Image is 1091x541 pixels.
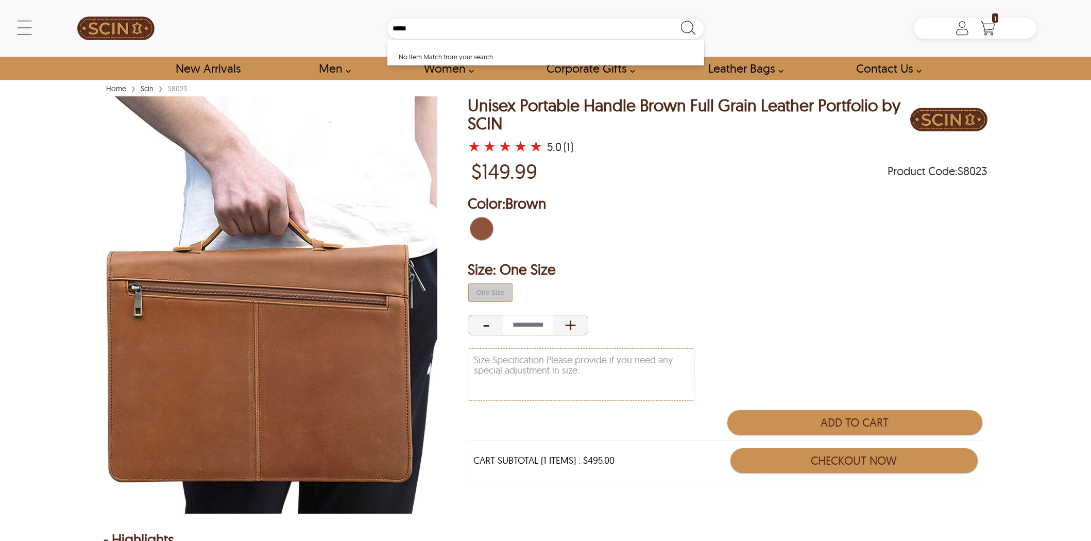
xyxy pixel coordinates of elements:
[696,57,789,80] a: Shop Leather Bags
[910,96,987,145] div: Brand Logo PDP Image
[535,57,641,80] a: Shop Leather Corporate Gifts
[164,57,252,80] a: Shop New Arrivals
[553,315,588,335] div: Increase Quantity of Item
[888,166,987,176] span: Product Code: S8023
[399,52,690,62] div: No Item Match from your search.
[468,259,987,280] h2: Selected Filter by Size: One Size
[471,159,537,183] p: Price of $149.99
[104,84,129,93] a: Home
[473,455,615,466] div: CART SUBTOTAL (1 ITEMS) : $495.00
[547,142,561,152] div: 5.0
[564,142,573,152] div: (1)
[727,486,982,510] iframe: PayPal
[499,141,512,151] label: 3 rating
[505,194,546,212] span: Brown
[992,13,998,23] span: 1
[468,141,481,151] label: 1 rating
[468,349,694,400] textarea: Size Specification Please provide if you need any special adjustment in size.
[159,79,163,97] span: ›
[468,140,545,154] a: Unisex Portable Handle Brown Full Grain Leather Portfolio by SCIN with a 5 Star Rating and 1 Prod...
[307,57,356,80] a: shop men's leather jackets
[910,96,987,143] img: Brand Logo PDP Image
[468,193,987,214] h2: Selected Color: by Brown
[468,96,910,132] h1: Unisex Portable Handle Brown Full Grain Leather Portfolio by SCIN
[412,57,480,80] a: Shop Women Leather Jackets
[730,448,978,473] button: Checkout Now
[468,215,496,243] div: Brown
[104,96,437,514] img: Portable Handle Brown Full Grain Leather Portfolio by SCIN
[468,315,503,335] div: Decrease Quantity of Item
[727,410,982,435] button: Add to Cart
[468,283,513,302] button: false
[55,5,177,52] a: SCIN
[483,141,496,151] label: 2 rating
[910,96,987,154] a: Brand Logo PDP Image
[844,57,927,80] a: contact-us
[77,5,155,52] img: SCIN
[530,141,542,151] label: 5 rating
[138,84,156,93] a: Scin
[131,79,135,97] span: ›
[514,141,527,151] label: 4 rating
[165,83,190,94] div: S8023
[978,21,998,36] a: Shopping Cart
[387,40,704,65] div: No Item Match from your search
